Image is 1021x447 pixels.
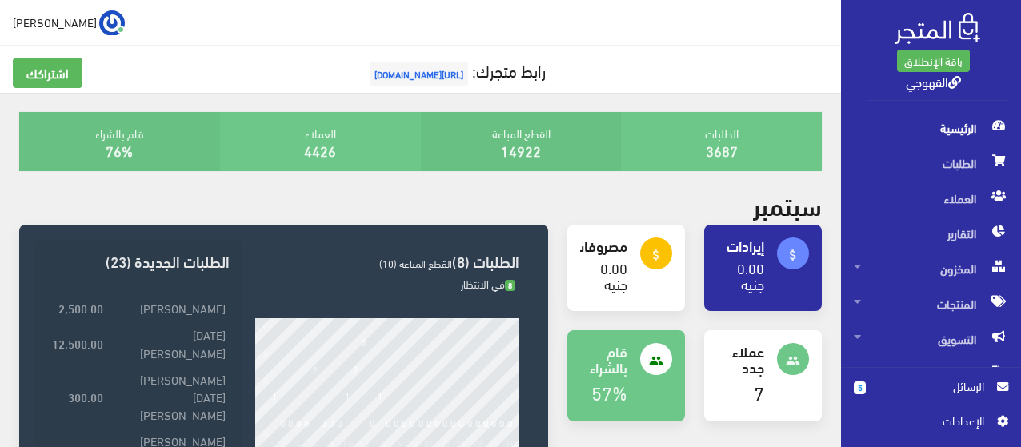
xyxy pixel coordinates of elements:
[786,353,800,368] i: people
[366,55,546,85] a: رابط متجرك:[URL][DOMAIN_NAME]
[854,146,1008,181] span: الطلبات
[621,112,822,171] div: الطلبات
[580,237,627,253] h4: مصروفات
[854,381,866,394] span: 5
[13,58,82,88] a: اشتراكك
[841,357,1021,392] a: المحتوى
[841,110,1021,146] a: الرئيسية
[68,388,103,405] strong: 300.00
[99,10,125,36] img: ...
[107,321,230,365] td: [DATE][PERSON_NAME]
[895,13,980,44] img: .
[52,334,103,352] strong: 12,500.00
[854,110,1008,146] span: الرئيسية
[13,12,97,32] span: [PERSON_NAME]
[421,112,622,171] div: القطع المباعة
[370,62,468,86] span: [URL][DOMAIN_NAME]
[19,112,220,171] div: قام بالشراء
[854,286,1008,321] span: المنتجات
[854,321,1008,357] span: التسويق
[461,274,515,293] span: في الانتظار
[841,286,1021,321] a: المنتجات
[19,337,80,398] iframe: Drift Widget Chat Controller
[591,374,627,409] a: 57%
[854,412,1008,437] a: اﻹعدادات
[649,353,663,368] i: people
[505,280,515,292] span: 8
[854,216,1008,251] span: التقارير
[841,251,1021,286] a: المخزون
[786,248,800,262] i: attach_money
[600,254,627,297] a: 0.00 جنيه
[649,248,663,262] i: attach_money
[501,137,541,163] a: 14922
[854,251,1008,286] span: المخزون
[106,137,133,163] a: 76%
[854,181,1008,216] span: العملاء
[841,216,1021,251] a: التقارير
[304,137,336,163] a: 4426
[841,181,1021,216] a: العملاء
[841,146,1021,181] a: الطلبات
[48,253,230,269] h3: الطلبات الجديدة (23)
[379,253,452,273] span: القطع المباعة (10)
[580,343,627,375] h4: قام بالشراء
[897,50,970,72] a: باقة الإنطلاق
[58,299,103,317] strong: 2,500.00
[753,190,822,218] h2: سبتمبر
[107,365,230,428] td: [PERSON_NAME][DATE] [PERSON_NAME]
[754,374,764,409] a: 7
[220,112,421,171] div: العملاء
[717,343,764,375] h4: عملاء جدد
[13,10,125,35] a: ... [PERSON_NAME]
[906,70,961,93] a: القهوجي
[737,254,764,297] a: 0.00 جنيه
[255,253,519,269] h3: الطلبات (8)
[706,137,738,163] a: 3687
[879,377,984,395] span: الرسائل
[854,377,1008,412] a: 5 الرسائل
[867,412,983,429] span: اﻹعدادات
[854,357,1008,392] span: المحتوى
[107,295,230,321] td: [PERSON_NAME]
[717,237,764,253] h4: إيرادات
